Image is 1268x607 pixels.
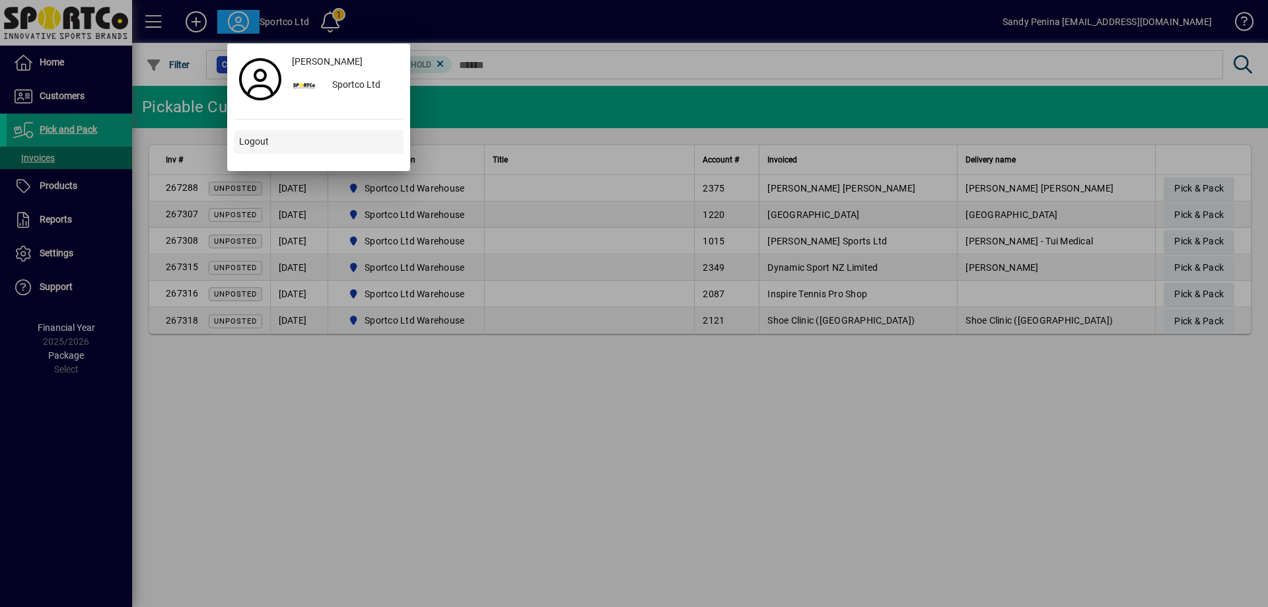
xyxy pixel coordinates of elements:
button: Logout [234,130,404,154]
a: Profile [234,67,287,91]
button: Sportco Ltd [287,74,404,98]
span: Logout [239,135,269,149]
span: [PERSON_NAME] [292,55,363,69]
a: [PERSON_NAME] [287,50,404,74]
div: Sportco Ltd [322,74,404,98]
